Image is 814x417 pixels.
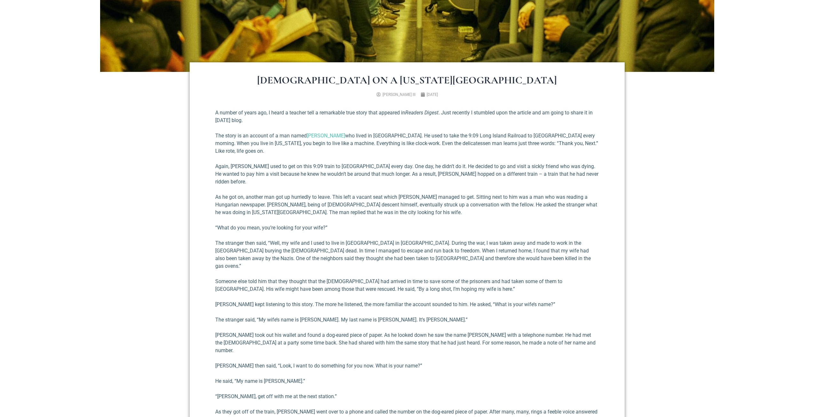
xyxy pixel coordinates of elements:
[427,92,438,97] time: [DATE]
[215,301,599,308] p: [PERSON_NAME] kept listening to this story. The more he listened, the more familiar the account s...
[215,75,599,85] h1: [DEMOGRAPHIC_DATA] on a [US_STATE][GEOGRAPHIC_DATA]
[215,278,599,293] p: Someone else told him that they thought that the [DEMOGRAPHIC_DATA] had arrived in time to save s...
[215,331,599,354] p: [PERSON_NAME] took out his wallet and found a dog-eared piece of paper. As he looked down he saw ...
[215,239,599,270] p: The stranger then said, “Well, my wife and I used to live in [GEOGRAPHIC_DATA] in [GEOGRAPHIC_DAT...
[215,362,599,370] p: [PERSON_NAME] then said, “Look, I want to do something for you now. What is your name?”
[215,193,599,216] p: As he got on, another man got up hurriedly to leave. This left a vacant seat which [PERSON_NAME] ...
[215,109,599,124] p: A number of years ago, I heard a teacher tell a remarkable true story that appeared in . Just rec...
[405,110,439,116] em: Readers Digest
[215,163,599,186] p: Again, [PERSON_NAME] used to get on this 9:09 train to [GEOGRAPHIC_DATA] every day. One day, he d...
[215,316,599,324] p: The stranger said, “My wife’s name is [PERSON_NAME]. My last name is [PERSON_NAME]. It’s [PERSON_...
[215,393,599,400] p: “[PERSON_NAME], get off with me at the next station.”
[215,132,599,155] p: The story is an account of a man named who lived in [GEOGRAPHIC_DATA]. He used to take the 9:09 L...
[421,92,438,97] a: [DATE]
[383,92,415,97] span: [PERSON_NAME] III
[215,377,599,385] p: He said, “My name is [PERSON_NAME].”
[307,133,345,139] a: [PERSON_NAME]
[215,224,599,232] p: “What do you mean, you’re looking for your wife?”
